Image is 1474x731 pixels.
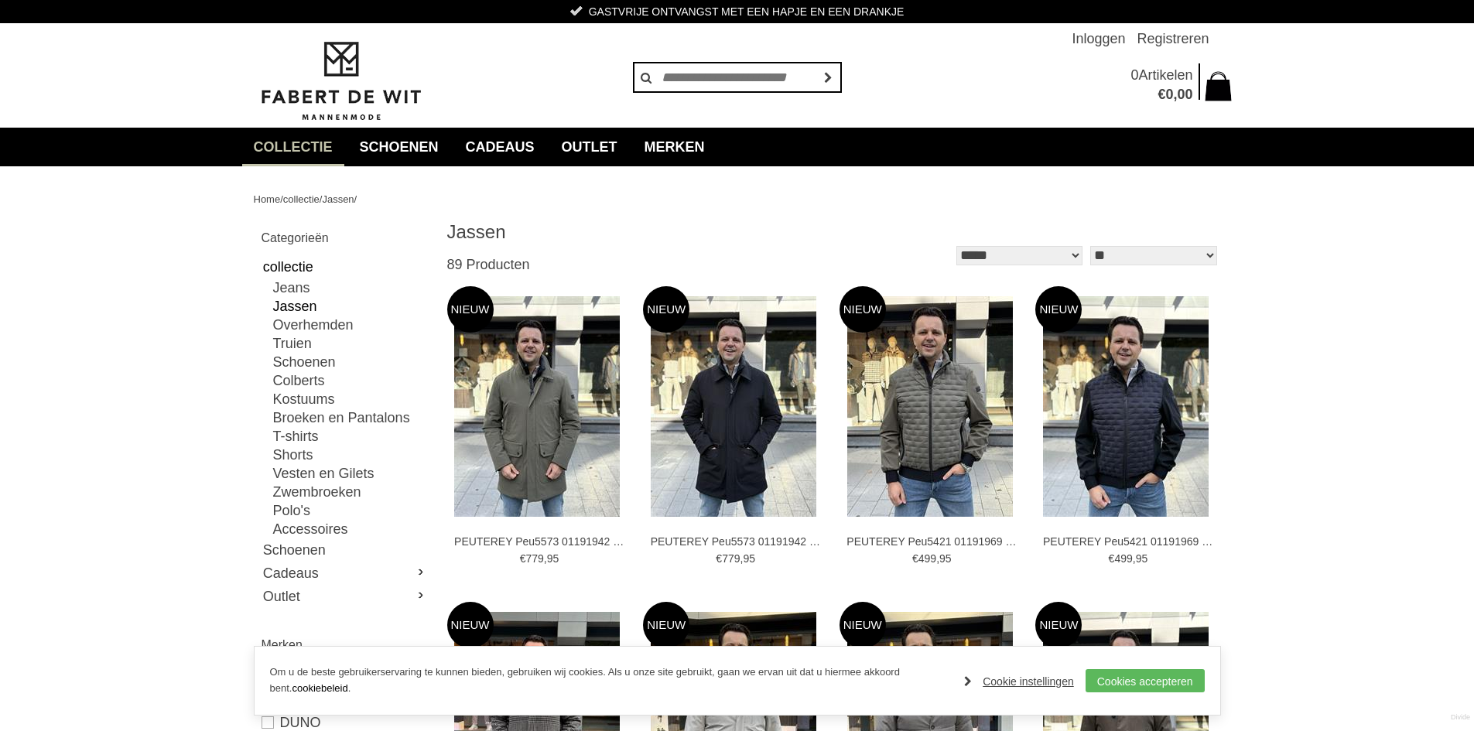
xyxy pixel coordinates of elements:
[447,220,834,244] h1: Jassen
[847,296,1013,517] img: PEUTEREY Peu5421 01191969 Jassen
[1109,552,1115,565] span: €
[1451,708,1470,727] a: Divide
[273,446,428,464] a: Shorts
[939,552,952,565] span: 95
[1043,296,1209,517] img: PEUTEREY Peu5421 01191969 Jassen
[273,316,428,334] a: Overhemden
[322,193,354,205] a: Jassen
[743,552,755,565] span: 95
[716,552,722,565] span: €
[273,427,428,446] a: T-shirts
[1086,669,1205,692] a: Cookies accepteren
[354,193,357,205] span: /
[273,371,428,390] a: Colberts
[262,255,428,278] a: collectie
[964,670,1074,693] a: Cookie instellingen
[651,535,821,548] a: PEUTEREY Peu5573 01191942 Jassen
[1173,87,1177,102] span: ,
[1138,67,1192,83] span: Artikelen
[273,520,428,538] a: Accessoires
[454,296,620,517] img: PEUTEREY Peu5573 01191942 Jassen
[454,535,624,548] a: PEUTEREY Peu5573 01191942 Jassen
[273,353,428,371] a: Schoenen
[1177,87,1192,102] span: 00
[525,552,543,565] span: 779
[262,538,428,562] a: Schoenen
[254,39,428,123] img: Fabert de Wit
[544,552,547,565] span: ,
[1137,23,1209,54] a: Registreren
[651,296,816,517] img: PEUTEREY Peu5573 01191942 Jassen
[262,562,428,585] a: Cadeaus
[520,552,526,565] span: €
[262,228,428,248] h2: Categorieën
[273,278,428,297] a: Jeans
[1165,87,1173,102] span: 0
[348,128,450,166] a: Schoenen
[633,128,716,166] a: Merken
[1114,552,1132,565] span: 499
[262,585,428,608] a: Outlet
[1043,535,1213,548] a: PEUTEREY Peu5421 01191969 Jassen
[273,334,428,353] a: Truien
[846,535,1017,548] a: PEUTEREY Peu5421 01191969 Jassen
[262,635,428,654] h2: Merken
[912,552,918,565] span: €
[273,297,428,316] a: Jassen
[242,128,344,166] a: collectie
[1072,23,1125,54] a: Inloggen
[936,552,939,565] span: ,
[270,664,949,697] p: Om u de beste gebruikerservaring te kunnen bieden, gebruiken wij cookies. Als u onze site gebruik...
[273,408,428,427] a: Broeken en Pantalons
[1130,67,1138,83] span: 0
[1133,552,1136,565] span: ,
[320,193,323,205] span: /
[722,552,740,565] span: 779
[273,501,428,520] a: Polo's
[740,552,743,565] span: ,
[1136,552,1148,565] span: 95
[273,483,428,501] a: Zwembroeken
[447,257,530,272] span: 89 Producten
[292,682,347,694] a: cookiebeleid
[547,552,559,565] span: 95
[1158,87,1165,102] span: €
[273,464,428,483] a: Vesten en Gilets
[283,193,320,205] a: collectie
[918,552,936,565] span: 499
[254,193,281,205] a: Home
[550,128,629,166] a: Outlet
[454,128,546,166] a: Cadeaus
[280,193,283,205] span: /
[273,390,428,408] a: Kostuums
